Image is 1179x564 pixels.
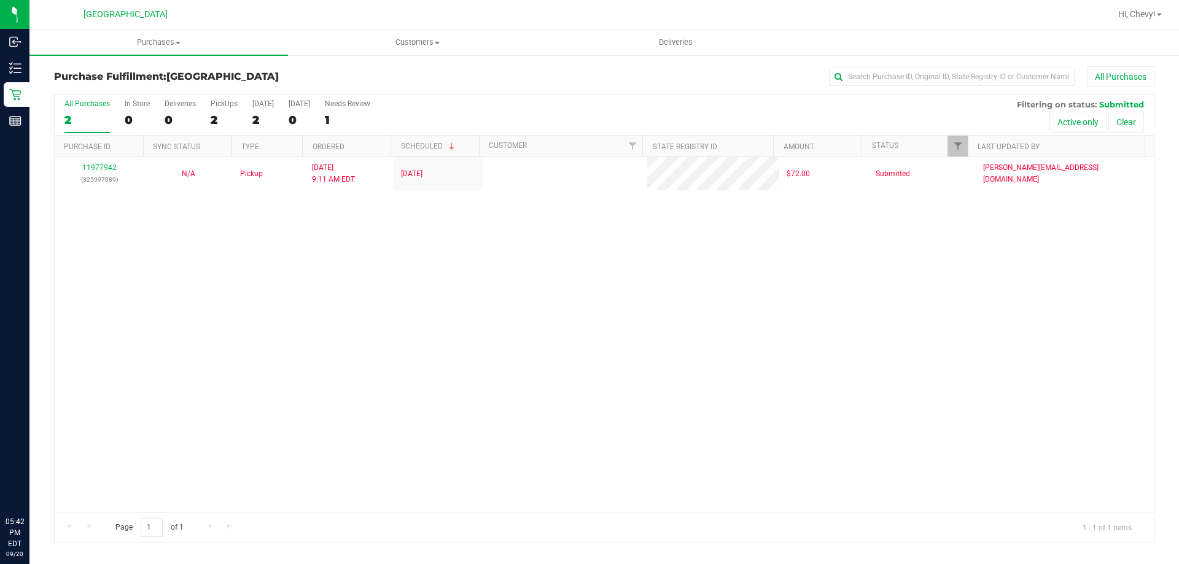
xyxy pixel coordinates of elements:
[211,99,238,108] div: PickUps
[252,99,274,108] div: [DATE]
[489,141,527,150] a: Customer
[6,549,24,558] p: 09/20
[252,113,274,127] div: 2
[6,516,24,549] p: 05:42 PM EDT
[947,136,968,156] a: Filter
[1108,112,1144,133] button: Clear
[1099,99,1144,109] span: Submitted
[289,113,310,127] div: 0
[82,163,117,172] a: 11977942
[9,88,21,101] inline-svg: Retail
[9,62,21,74] inline-svg: Inventory
[1073,518,1142,536] span: 1 - 1 of 1 items
[29,29,288,55] a: Purchases
[983,162,1146,185] span: [PERSON_NAME][EMAIL_ADDRESS][DOMAIN_NAME]
[153,142,200,151] a: Sync Status
[182,168,195,180] button: N/A
[653,142,717,151] a: State Registry ID
[12,466,49,503] iframe: Resource center
[325,99,370,108] div: Needs Review
[401,142,457,150] a: Scheduled
[105,518,193,537] span: Page of 1
[288,29,547,55] a: Customers
[876,168,910,180] span: Submitted
[64,142,111,151] a: Purchase ID
[141,518,163,537] input: 1
[622,136,642,156] a: Filter
[313,142,344,151] a: Ordered
[829,68,1075,86] input: Search Purchase ID, Original ID, State Registry ID or Customer Name...
[642,37,709,48] span: Deliveries
[54,71,421,82] h3: Purchase Fulfillment:
[165,113,196,127] div: 0
[125,99,150,108] div: In Store
[401,168,422,180] span: [DATE]
[211,113,238,127] div: 2
[289,99,310,108] div: [DATE]
[240,168,263,180] span: Pickup
[182,169,195,178] span: Not Applicable
[547,29,805,55] a: Deliveries
[241,142,259,151] a: Type
[978,142,1040,151] a: Last Updated By
[125,113,150,127] div: 0
[1087,66,1154,87] button: All Purchases
[9,36,21,48] inline-svg: Inbound
[165,99,196,108] div: Deliveries
[166,71,279,82] span: [GEOGRAPHIC_DATA]
[62,174,136,185] p: (325997089)
[1049,112,1107,133] button: Active only
[872,141,898,150] a: Status
[325,113,370,127] div: 1
[787,168,810,180] span: $72.00
[1118,9,1156,19] span: Hi, Chevy!
[289,37,546,48] span: Customers
[29,37,288,48] span: Purchases
[64,113,110,127] div: 2
[784,142,814,151] a: Amount
[312,162,355,185] span: [DATE] 9:11 AM EDT
[84,9,168,20] span: [GEOGRAPHIC_DATA]
[1017,99,1097,109] span: Filtering on status:
[64,99,110,108] div: All Purchases
[9,115,21,127] inline-svg: Reports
